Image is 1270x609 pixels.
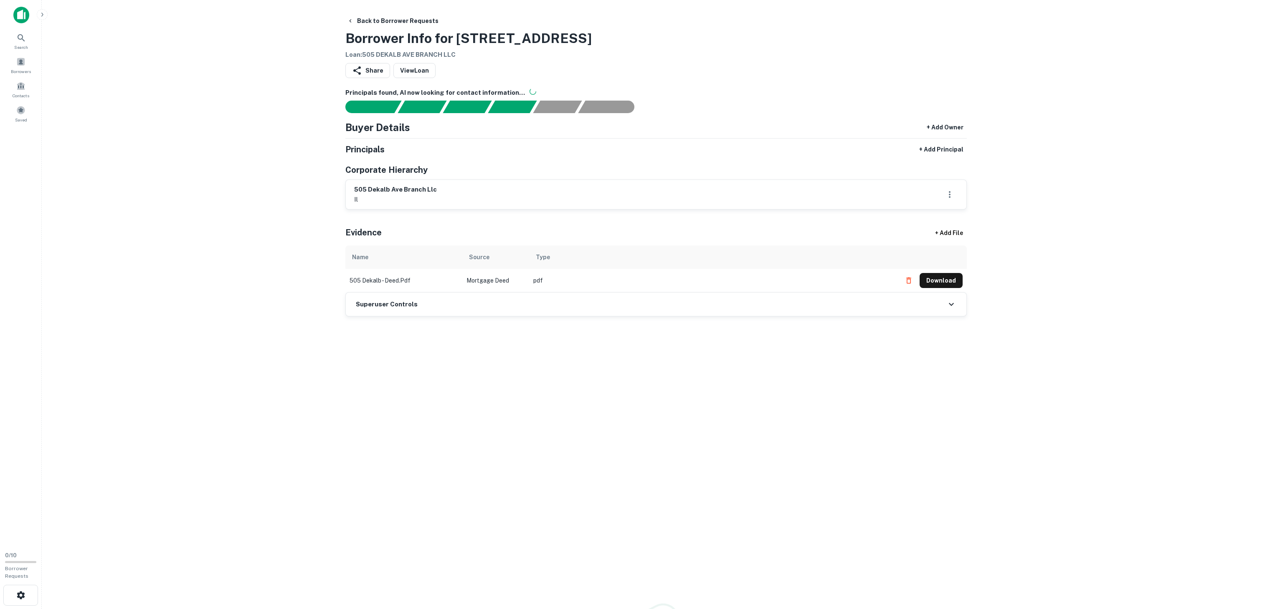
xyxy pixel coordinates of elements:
[11,68,31,75] span: Borrowers
[335,101,398,113] div: Sending borrower request to AI...
[345,88,967,98] h6: Principals found, AI now looking for contact information...
[488,101,537,113] div: Principals found, AI now looking for contact information...
[5,552,17,558] span: 0 / 10
[352,252,368,262] div: Name
[356,300,418,309] h6: Superuser Controls
[345,120,410,135] h4: Buyer Details
[345,269,462,292] td: 505 dekalb - deed.pdf
[354,195,437,205] p: il
[529,269,897,292] td: pdf
[920,225,978,240] div: + Add File
[345,50,592,60] h6: Loan : 505 DEKALB AVE BRANCH LLC
[345,28,592,48] h3: Borrower Info for [STREET_ADDRESS]
[5,566,28,579] span: Borrower Requests
[345,245,967,292] div: scrollable content
[15,116,27,123] span: Saved
[345,226,382,239] h5: Evidence
[393,63,436,78] a: ViewLoan
[443,101,492,113] div: Documents found, AI parsing details...
[916,142,967,157] button: + Add Principal
[462,269,529,292] td: Mortgage Deed
[345,143,385,156] h5: Principals
[901,274,916,287] button: Delete file
[3,78,39,101] a: Contacts
[398,101,446,113] div: Your request is received and processing...
[14,44,28,51] span: Search
[578,101,644,113] div: AI fulfillment process complete.
[462,245,529,269] th: Source
[13,92,29,99] span: Contacts
[345,63,390,78] button: Share
[923,120,967,135] button: + Add Owner
[3,30,39,52] a: Search
[3,102,39,125] a: Saved
[529,245,897,269] th: Type
[920,273,963,288] button: Download
[536,252,550,262] div: Type
[3,54,39,76] a: Borrowers
[345,245,462,269] th: Name
[533,101,582,113] div: Principals found, still searching for contact information. This may take time...
[344,13,442,28] button: Back to Borrower Requests
[345,164,428,176] h5: Corporate Hierarchy
[469,252,489,262] div: Source
[354,185,437,195] h6: 505 dekalb ave branch llc
[13,7,29,23] img: capitalize-icon.png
